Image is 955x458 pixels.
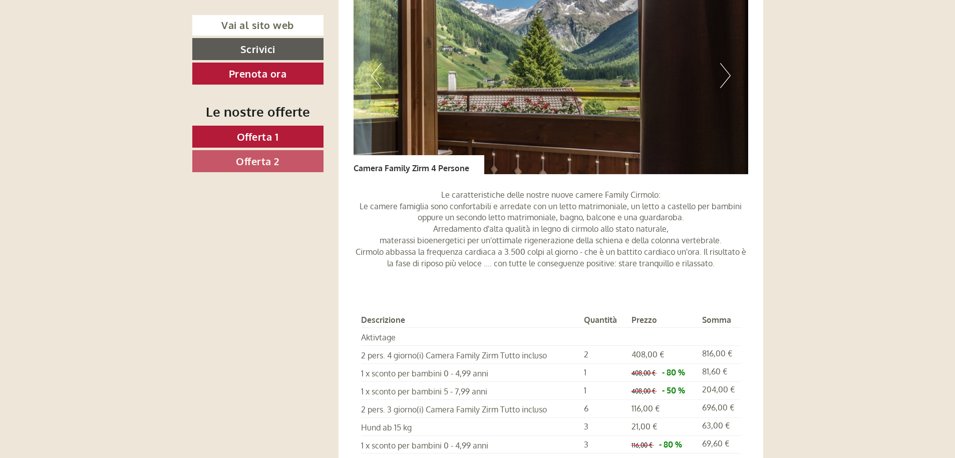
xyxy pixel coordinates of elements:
div: [DATE] [179,8,216,25]
td: 1 x sconto per bambini 0 - 4,99 anni [361,364,580,382]
th: Quantità [580,312,627,328]
span: 408,00 € [631,369,656,377]
td: 3 [580,435,627,453]
span: 21,00 € [631,421,657,431]
td: Hund ab 15 kg [361,417,580,435]
td: 1 [580,381,627,399]
td: 1 [580,364,627,382]
td: 2 pers. 4 giorno(i) Camera Family Zirm Tutto incluso [361,346,580,364]
td: 1 x sconto per bambini 0 - 4,99 anni [361,435,580,453]
button: Invia [340,259,395,281]
td: 6 [580,399,627,417]
button: Previous [371,63,382,88]
th: Somma [698,312,740,328]
span: - 80 % [659,439,682,449]
td: 63,00 € [698,417,740,435]
span: 408,00 € [631,387,656,395]
a: Vai al sito web [192,15,324,36]
span: Offerta 1 [237,130,279,143]
td: 204,00 € [698,381,740,399]
div: Buon giorno, come possiamo aiutarla? [8,27,157,58]
td: 2 [580,346,627,364]
div: Le nostre offerte [192,102,324,121]
div: Camera Family Zirm 4 Persone [354,155,484,174]
a: Prenota ora [192,63,324,85]
span: - 50 % [662,385,685,395]
td: 696,00 € [698,399,740,417]
span: 408,00 € [631,349,664,359]
small: 10:19 [15,49,152,56]
a: Scrivici [192,38,324,60]
span: - 80 % [662,367,685,377]
th: Prezzo [627,312,699,328]
td: 3 [580,417,627,435]
div: Berghotel Alpenrast [15,29,152,37]
td: Aktivtage [361,328,580,346]
span: 116,00 € [631,441,653,449]
p: Le caratteristiche delle nostre nuove camere Family Cirmolo: Le camere famiglia sono confortabili... [354,189,748,269]
th: Descrizione [361,312,580,328]
td: 816,00 € [698,346,740,364]
span: 116,00 € [631,403,660,413]
td: 81,60 € [698,364,740,382]
button: Next [720,63,731,88]
td: 1 x sconto per bambini 5 - 7,99 anni [361,381,580,399]
span: Offerta 2 [236,155,279,168]
td: 69,60 € [698,435,740,453]
td: 2 pers. 3 giorno(i) Camera Family Zirm Tutto incluso [361,399,580,417]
